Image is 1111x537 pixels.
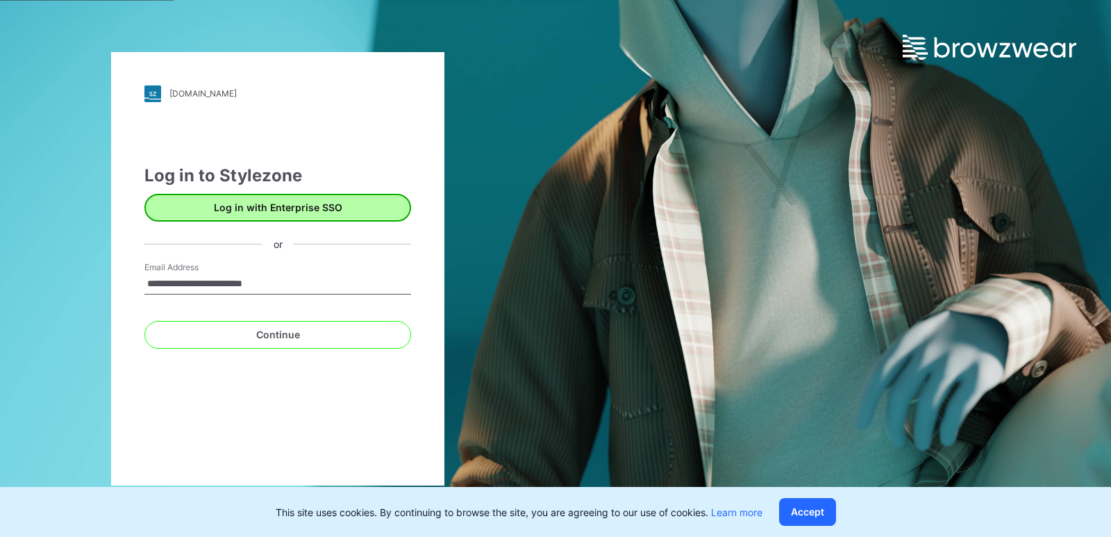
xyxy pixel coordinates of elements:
[262,237,294,251] div: or
[169,88,237,99] div: [DOMAIN_NAME]
[144,163,411,188] div: Log in to Stylezone
[144,85,161,102] img: stylezone-logo.562084cfcfab977791bfbf7441f1a819.svg
[144,261,242,274] label: Email Address
[779,498,836,526] button: Accept
[144,194,411,222] button: Log in with Enterprise SSO
[144,321,411,349] button: Continue
[903,35,1076,60] img: browzwear-logo.e42bd6dac1945053ebaf764b6aa21510.svg
[144,85,411,102] a: [DOMAIN_NAME]
[276,505,762,520] p: This site uses cookies. By continuing to browse the site, you are agreeing to our use of cookies.
[711,506,762,518] a: Learn more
